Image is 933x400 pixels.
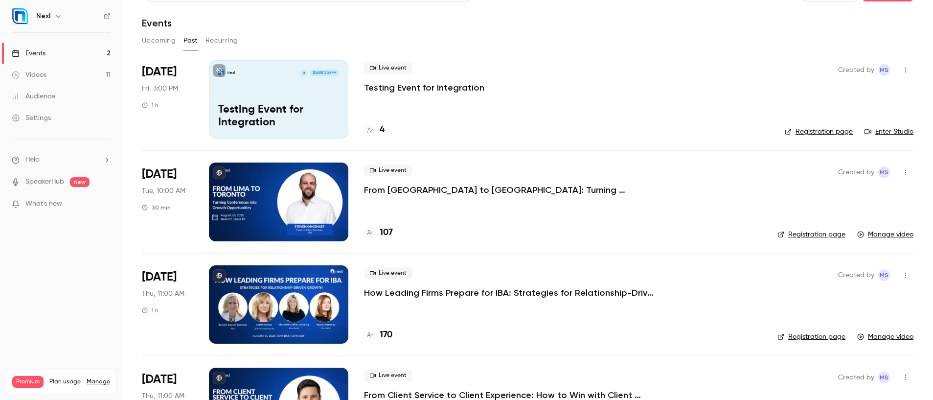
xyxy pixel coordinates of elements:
[12,8,28,24] img: Nexl
[364,370,412,381] span: Live event
[364,329,392,342] a: 170
[777,332,845,342] a: Registration page
[880,269,888,281] span: MS
[142,101,159,109] div: 1 h
[12,113,51,123] div: Settings
[25,177,64,187] a: SpeakerHub
[142,33,176,48] button: Upcoming
[142,186,185,196] span: Tue, 10:00 AM
[142,166,177,182] span: [DATE]
[142,289,184,299] span: Thu, 11:00 AM
[878,269,890,281] span: Melissa Strauss
[228,71,235,75] p: Nexl
[12,92,55,101] div: Audience
[865,127,913,137] a: Enter Studio
[380,329,392,342] h4: 170
[380,123,385,137] h4: 4
[880,372,888,383] span: MS
[838,166,874,178] span: Created by
[878,372,890,383] span: Melissa Strauss
[878,64,890,76] span: Melissa Strauss
[364,62,412,74] span: Live event
[49,378,81,386] span: Plan usage
[364,287,658,299] a: How Leading Firms Prepare for IBA: Strategies for Relationship-Driven Growth
[300,69,308,77] div: M
[142,269,177,285] span: [DATE]
[12,376,44,388] span: Premium
[142,372,177,387] span: [DATE]
[205,33,238,48] button: Recurring
[142,265,193,344] div: Aug 14 Thu, 11:00 AM (America/Chicago)
[880,64,888,76] span: MS
[364,82,484,94] a: Testing Event for Integration
[25,155,40,165] span: Help
[87,378,110,386] a: Manage
[364,165,412,176] span: Live event
[209,60,348,139] a: Testing Event for IntegrationNexlM[DATE] 3:00 PMTesting Event for Integration
[838,372,874,383] span: Created by
[857,230,913,239] a: Manage video
[777,230,845,239] a: Registration page
[142,306,159,314] div: 1 h
[380,226,393,239] h4: 107
[218,104,339,129] p: Testing Event for Integration
[12,48,46,58] div: Events
[142,60,193,139] div: Aug 29 Fri, 3:00 PM (America/Chicago)
[310,70,339,76] span: [DATE] 3:00 PM
[142,84,178,94] span: Fri, 3:00 PM
[36,11,50,21] h6: Nexl
[878,166,890,178] span: Melissa Strauss
[785,127,853,137] a: Registration page
[12,70,46,80] div: Videos
[183,33,198,48] button: Past
[364,226,393,239] a: 107
[364,123,385,137] a: 4
[142,17,172,29] h1: Events
[364,267,412,279] span: Live event
[838,269,874,281] span: Created by
[880,166,888,178] span: MS
[364,184,658,196] a: From [GEOGRAPHIC_DATA] to [GEOGRAPHIC_DATA]: Turning Conferences into Growth Opportunities
[142,163,193,241] div: Aug 26 Tue, 10:00 AM (America/Chicago)
[12,155,111,165] li: help-dropdown-opener
[70,177,90,187] span: new
[838,64,874,76] span: Created by
[857,332,913,342] a: Manage video
[142,204,171,212] div: 30 min
[25,199,62,209] span: What's new
[142,64,177,80] span: [DATE]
